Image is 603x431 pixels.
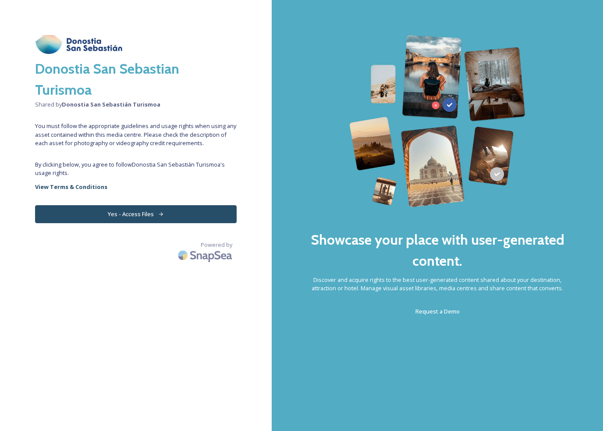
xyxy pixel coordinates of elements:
[62,100,160,108] strong: Donostia San Sebastián Turismoa
[349,35,525,207] img: 63b42ca75bacad526042e722_Group%20154-p-800.png
[35,35,123,54] img: download.jpeg
[415,306,460,317] a: Request a Demo
[35,182,237,192] a: View Terms & Conditions
[415,307,460,315] span: Request a Demo
[35,100,237,109] span: Shared by
[307,276,568,292] span: Discover and acquire rights to the best user-generated content shared about your destination, att...
[35,58,237,100] h2: Donostia San Sebastian Turismoa
[35,183,107,191] strong: View Terms & Conditions
[307,229,568,271] h2: Showcase your place with user-generated content.
[201,241,232,249] span: Powered by
[175,245,237,266] img: SnapSea Logo
[35,160,237,177] span: By clicking below, you agree to follow Donostia San Sebastián Turismoa 's usage rights.
[35,205,237,223] button: Yes - Access Files
[35,122,237,147] span: You must follow the appropriate guidelines and usage rights when using any asset contained within...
